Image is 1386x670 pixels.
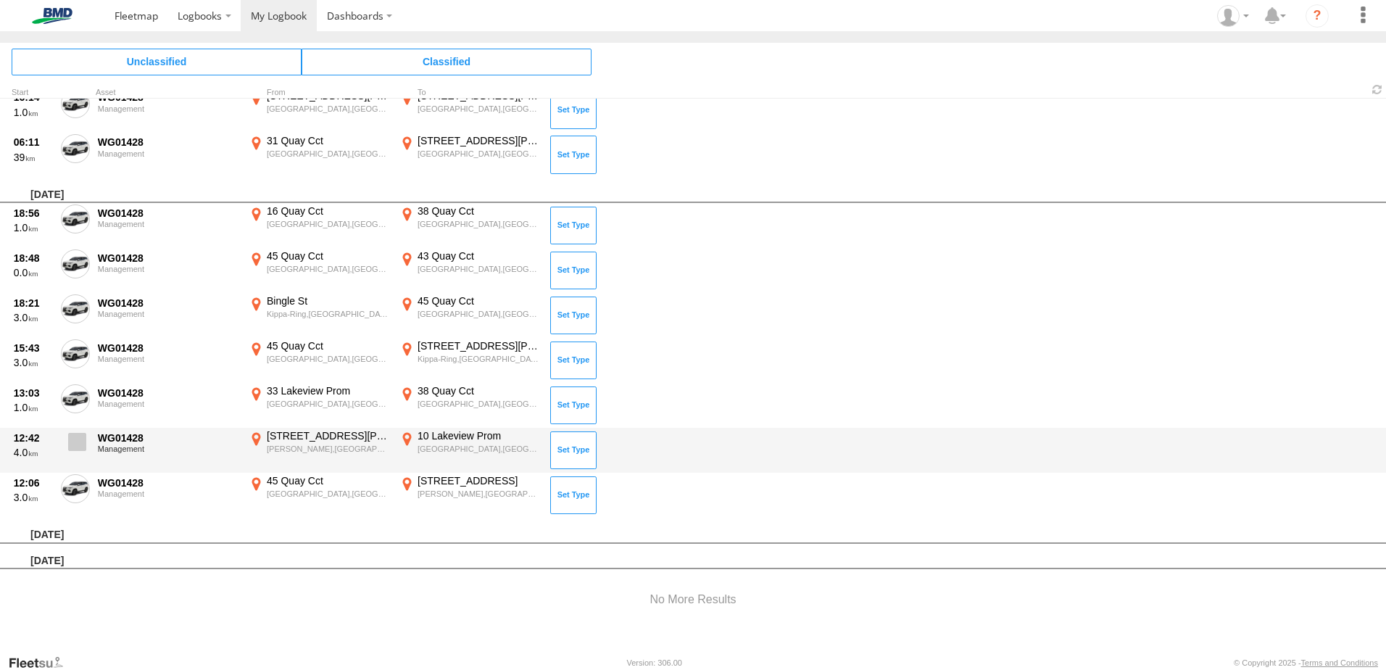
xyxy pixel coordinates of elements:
[246,89,391,131] label: Click to View Event Location
[418,429,540,442] div: 10 Lakeview Prom
[246,339,391,381] label: Click to View Event Location
[550,207,597,244] button: Click to Set
[98,355,238,363] div: Management
[98,220,238,228] div: Management
[550,136,597,173] button: Click to Set
[246,134,391,176] label: Click to View Event Location
[418,149,540,159] div: [GEOGRAPHIC_DATA],[GEOGRAPHIC_DATA]
[397,339,542,381] label: Click to View Event Location
[418,474,540,487] div: [STREET_ADDRESS]
[397,89,542,131] label: Click to View Event Location
[246,429,391,471] label: Click to View Event Location
[98,400,238,408] div: Management
[14,311,53,324] div: 3.0
[14,386,53,400] div: 13:03
[267,104,389,114] div: [GEOGRAPHIC_DATA],[GEOGRAPHIC_DATA]
[397,249,542,291] label: Click to View Event Location
[267,219,389,229] div: [GEOGRAPHIC_DATA],[GEOGRAPHIC_DATA]
[14,136,53,149] div: 06:11
[98,104,238,113] div: Management
[397,204,542,247] label: Click to View Event Location
[14,431,53,444] div: 12:42
[267,354,389,364] div: [GEOGRAPHIC_DATA],[GEOGRAPHIC_DATA]
[550,386,597,424] button: Click to Set
[418,309,540,319] div: [GEOGRAPHIC_DATA],[GEOGRAPHIC_DATA]
[418,354,540,364] div: Kippa-Ring,[GEOGRAPHIC_DATA]
[98,431,238,444] div: WG01428
[246,474,391,516] label: Click to View Event Location
[267,264,389,274] div: [GEOGRAPHIC_DATA],[GEOGRAPHIC_DATA]
[14,342,53,355] div: 15:43
[418,294,540,307] div: 45 Quay Cct
[98,297,238,310] div: WG01428
[98,136,238,149] div: WG01428
[14,401,53,414] div: 1.0
[14,297,53,310] div: 18:21
[418,444,540,454] div: [GEOGRAPHIC_DATA],[GEOGRAPHIC_DATA]
[418,264,540,274] div: [GEOGRAPHIC_DATA],[GEOGRAPHIC_DATA]
[246,204,391,247] label: Click to View Event Location
[1306,4,1329,28] i: ?
[8,655,75,670] a: Visit our Website
[1212,5,1254,27] div: Matthew Richardson
[98,207,238,220] div: WG01428
[397,474,542,516] label: Click to View Event Location
[267,249,389,262] div: 45 Quay Cct
[418,339,540,352] div: [STREET_ADDRESS][PERSON_NAME]
[550,91,597,128] button: Click to Set
[418,399,540,409] div: [GEOGRAPHIC_DATA],[GEOGRAPHIC_DATA]
[98,444,238,453] div: Management
[98,476,238,489] div: WG01428
[14,446,53,459] div: 4.0
[267,444,389,454] div: [PERSON_NAME],[GEOGRAPHIC_DATA]
[98,252,238,265] div: WG01428
[550,431,597,469] button: Click to Set
[1301,658,1378,667] a: Terms and Conditions
[550,297,597,334] button: Click to Set
[98,489,238,498] div: Management
[98,342,238,355] div: WG01428
[12,89,55,96] div: Click to Sort
[14,476,53,489] div: 12:06
[98,149,238,158] div: Management
[418,219,540,229] div: [GEOGRAPHIC_DATA],[GEOGRAPHIC_DATA]
[550,342,597,379] button: Click to Set
[14,106,53,119] div: 1.0
[12,49,302,75] span: Click to view Unclassified Trips
[267,429,389,442] div: [STREET_ADDRESS][PERSON_NAME]
[267,294,389,307] div: Bingle St
[246,294,391,336] label: Click to View Event Location
[302,49,592,75] span: Click to view Classified Trips
[397,429,542,471] label: Click to View Event Location
[267,339,389,352] div: 45 Quay Cct
[1369,83,1386,96] span: Refresh
[397,89,542,96] div: To
[397,384,542,426] label: Click to View Event Location
[267,474,389,487] div: 45 Quay Cct
[14,266,53,279] div: 0.0
[267,149,389,159] div: [GEOGRAPHIC_DATA],[GEOGRAPHIC_DATA]
[550,252,597,289] button: Click to Set
[397,134,542,176] label: Click to View Event Location
[397,294,542,336] label: Click to View Event Location
[267,134,389,147] div: 31 Quay Cct
[1234,658,1378,667] div: © Copyright 2025 -
[14,151,53,164] div: 39
[14,491,53,504] div: 3.0
[627,658,682,667] div: Version: 306.00
[14,356,53,369] div: 3.0
[267,399,389,409] div: [GEOGRAPHIC_DATA],[GEOGRAPHIC_DATA]
[418,204,540,218] div: 38 Quay Cct
[550,476,597,514] button: Click to Set
[418,489,540,499] div: [PERSON_NAME],[GEOGRAPHIC_DATA]
[246,384,391,426] label: Click to View Event Location
[96,89,241,96] div: Asset
[418,134,540,147] div: [STREET_ADDRESS][PERSON_NAME]
[418,104,540,114] div: [GEOGRAPHIC_DATA],[GEOGRAPHIC_DATA]
[14,221,53,234] div: 1.0
[267,309,389,319] div: Kippa-Ring,[GEOGRAPHIC_DATA]
[267,384,389,397] div: 33 Lakeview Prom
[267,204,389,218] div: 16 Quay Cct
[14,8,90,24] img: bmd-logo.svg
[98,386,238,400] div: WG01428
